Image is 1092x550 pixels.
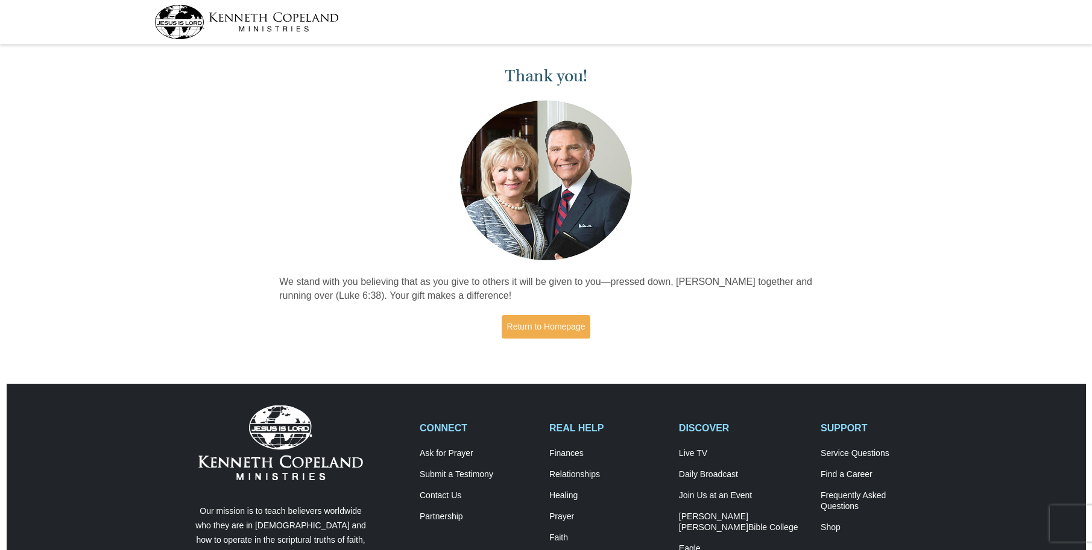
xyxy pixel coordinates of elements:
span: Bible College [748,522,798,532]
img: Kenneth Copeland Ministries [198,405,363,480]
h2: REAL HELP [549,422,666,434]
a: Healing [549,490,666,501]
h2: DISCOVER [679,422,808,434]
a: Return to Homepage [502,315,591,339]
h1: Thank you! [279,66,813,86]
a: Service Questions [821,448,938,459]
a: [PERSON_NAME] [PERSON_NAME]Bible College [679,511,808,533]
a: Daily Broadcast [679,469,808,480]
img: kcm-header-logo.svg [154,5,339,39]
h2: CONNECT [420,422,537,434]
a: Ask for Prayer [420,448,537,459]
a: Faith [549,533,666,543]
h2: SUPPORT [821,422,938,434]
a: Frequently AskedQuestions [821,490,938,512]
a: Finances [549,448,666,459]
a: Submit a Testimony [420,469,537,480]
a: Join Us at an Event [679,490,808,501]
a: Contact Us [420,490,537,501]
a: Relationships [549,469,666,480]
a: Find a Career [821,469,938,480]
a: Shop [821,522,938,533]
img: Kenneth and Gloria [457,98,635,263]
a: Partnership [420,511,537,522]
p: We stand with you believing that as you give to others it will be given to you—pressed down, [PER... [279,275,813,303]
a: Prayer [549,511,666,522]
a: Live TV [679,448,808,459]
